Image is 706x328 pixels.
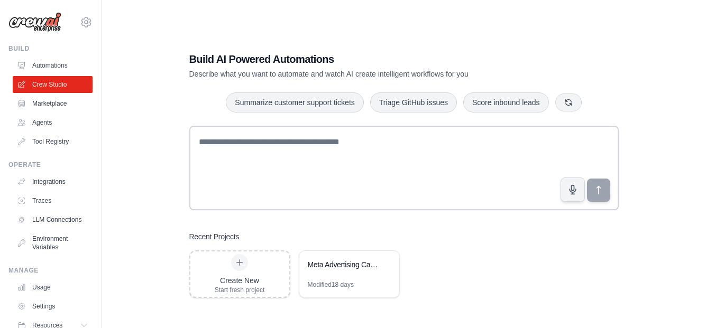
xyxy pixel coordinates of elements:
div: Operate [8,161,93,169]
a: Environment Variables [13,230,93,256]
button: Triage GitHub issues [370,92,457,113]
a: Crew Studio [13,76,93,93]
div: Manage [8,266,93,275]
button: Get new suggestions [555,93,582,111]
a: Usage [13,279,93,296]
button: Score inbound leads [463,92,549,113]
a: Settings [13,298,93,315]
p: Describe what you want to automate and watch AI create intelligent workflows for you [189,69,545,79]
img: Logo [8,12,61,32]
h3: Recent Projects [189,231,240,242]
a: LLM Connections [13,211,93,228]
div: Build [8,44,93,53]
a: Tool Registry [13,133,93,150]
h1: Build AI Powered Automations [189,52,545,67]
button: Click to speak your automation idea [561,177,585,202]
a: Agents [13,114,93,131]
div: Start fresh project [215,286,265,294]
a: Integrations [13,173,93,190]
div: Modified 18 days [308,280,354,289]
div: Meta Advertising Campaign Creator [308,259,380,270]
button: Summarize customer support tickets [226,92,363,113]
a: Traces [13,192,93,209]
a: Marketplace [13,95,93,112]
div: Create New [215,275,265,286]
a: Automations [13,57,93,74]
